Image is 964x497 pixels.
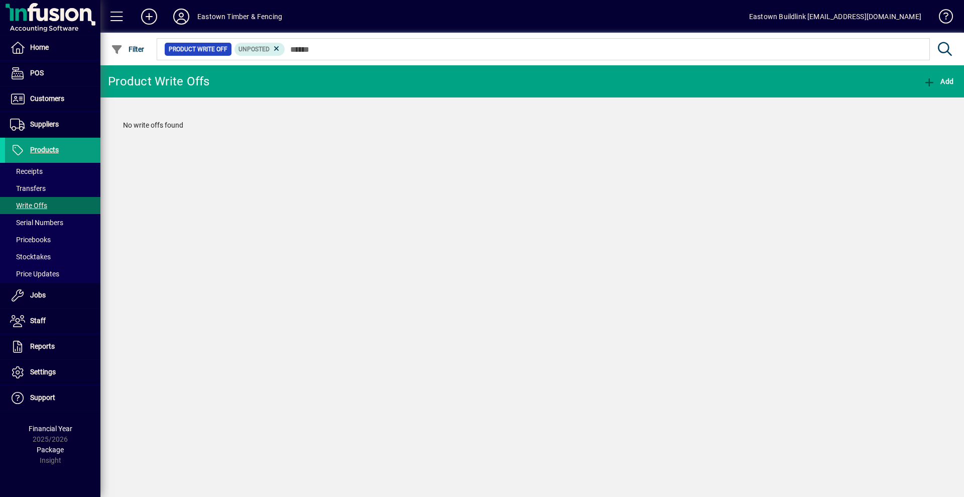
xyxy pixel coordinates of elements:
a: Stocktakes [5,248,100,265]
span: Serial Numbers [10,219,63,227]
a: Knowledge Base [931,2,951,35]
span: Home [30,43,49,51]
a: POS [5,61,100,86]
span: Reports [30,342,55,350]
span: POS [30,69,44,77]
a: Receipts [5,163,100,180]
span: Support [30,393,55,402]
a: Serial Numbers [5,214,100,231]
span: Write Offs [10,202,47,210]
span: Add [923,77,953,85]
a: Support [5,385,100,411]
span: Receipts [10,167,43,175]
span: Settings [30,368,56,376]
a: Home [5,35,100,60]
span: Product Write Off [169,44,227,54]
button: Filter [108,40,147,58]
span: Package [37,446,64,454]
span: Filter [111,45,145,53]
button: Add [133,8,165,26]
span: Jobs [30,291,46,299]
a: Price Updates [5,265,100,282]
span: Customers [30,94,64,103]
button: Profile [165,8,197,26]
a: Customers [5,86,100,112]
div: Eastown Timber & Fencing [197,9,282,25]
a: Staff [5,309,100,334]
span: Staff [30,317,46,325]
a: Reports [5,334,100,359]
span: Suppliers [30,120,59,128]
div: Product Write Offs [108,73,210,89]
button: Add [921,72,956,90]
a: Settings [5,360,100,385]
span: Stocktakes [10,253,51,261]
div: Eastown Buildlink [EMAIL_ADDRESS][DOMAIN_NAME] [749,9,921,25]
mat-chip: Product Movement Status: Unposted [234,43,285,56]
a: Suppliers [5,112,100,137]
a: Transfers [5,180,100,197]
a: Write Offs [5,197,100,214]
span: Pricebooks [10,236,51,244]
span: Price Updates [10,270,59,278]
span: Unposted [238,46,270,53]
div: No write offs found [113,110,951,141]
span: Transfers [10,184,46,192]
a: Jobs [5,283,100,308]
span: Financial Year [29,425,72,433]
a: Pricebooks [5,231,100,248]
span: Products [30,146,59,154]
